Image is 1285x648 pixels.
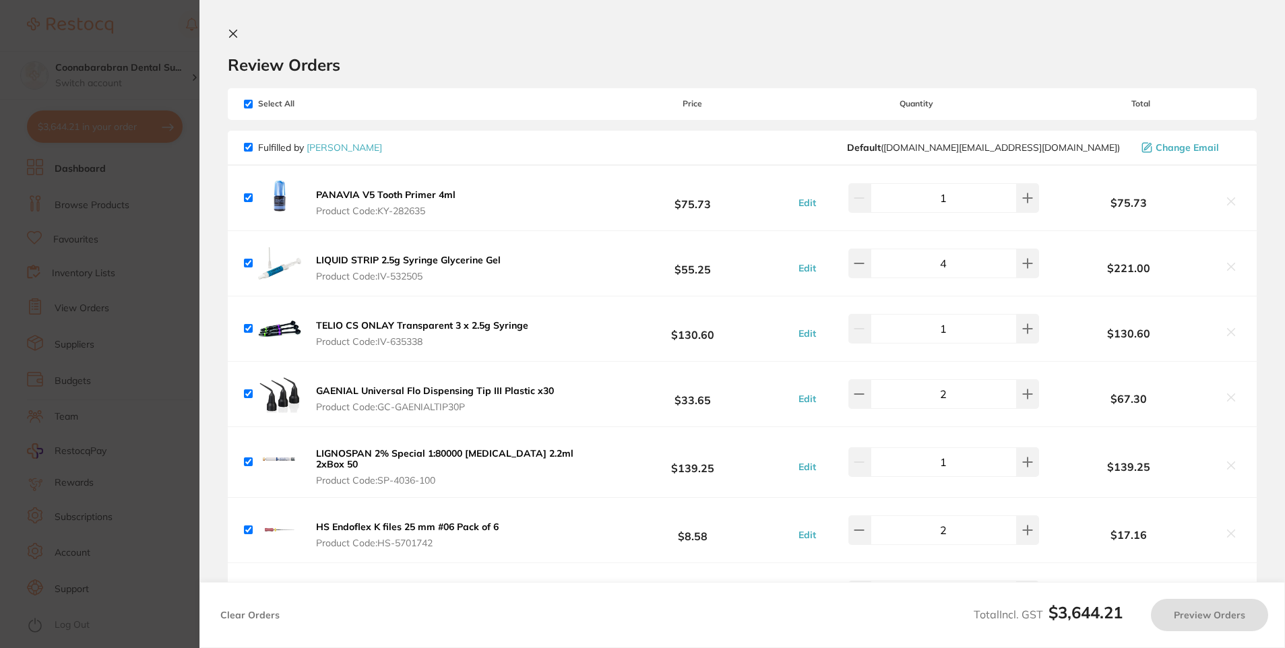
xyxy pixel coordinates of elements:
[1041,393,1216,405] b: $67.30
[258,176,301,220] img: dDc4YnlhcQ
[1041,327,1216,339] b: $130.60
[794,529,820,541] button: Edit
[847,142,1120,153] span: customer.care@henryschein.com.au
[316,205,456,216] span: Product Code: KY-282635
[1156,142,1219,153] span: Change Email
[316,401,554,412] span: Product Code: GC-GAENIALTIP30P
[258,574,301,617] img: ZnNmdXpjaw
[593,518,792,543] b: $8.58
[593,449,792,474] b: $139.25
[1041,99,1241,108] span: Total
[593,99,792,108] span: Price
[316,254,501,266] b: LIQUID STRIP 2.5g Syringe Glycerine Gel
[316,385,554,397] b: GAENIAL Universal Flo Dispensing Tip III Plastic x30
[593,251,792,276] b: $55.25
[593,381,792,406] b: $33.65
[258,242,301,285] img: NDk1bmpmaA
[316,271,501,282] span: Product Code: IV-532505
[1151,599,1268,631] button: Preview Orders
[1041,529,1216,541] b: $17.16
[312,319,532,348] button: TELIO CS ONLAY Transparent 3 x 2.5g Syringe Product Code:IV-635338
[1041,461,1216,473] b: $139.25
[794,393,820,405] button: Edit
[312,254,505,282] button: LIQUID STRIP 2.5g Syringe Glycerine Gel Product Code:IV-532505
[216,599,284,631] button: Clear Orders
[316,336,528,347] span: Product Code: IV-635338
[593,185,792,210] b: $75.73
[258,509,301,552] img: cnhiYjhvZg
[258,142,382,153] p: Fulfilled by
[316,475,589,486] span: Product Code: SP-4036-100
[593,316,792,341] b: $130.60
[1048,602,1123,622] b: $3,644.21
[794,327,820,339] button: Edit
[847,141,881,154] b: Default
[794,461,820,473] button: Edit
[312,447,593,486] button: LIGNOSPAN 2% Special 1:80000 [MEDICAL_DATA] 2.2ml 2xBox 50 Product Code:SP-4036-100
[307,141,382,154] a: [PERSON_NAME]
[312,521,503,549] button: HS Endoflex K files 25 mm #06 Pack of 6 Product Code:HS-5701742
[316,189,456,201] b: PANAVIA V5 Tooth Primer 4ml
[244,99,379,108] span: Select All
[316,319,528,331] b: TELIO CS ONLAY Transparent 3 x 2.5g Syringe
[312,189,460,217] button: PANAVIA V5 Tooth Primer 4ml Product Code:KY-282635
[316,447,573,470] b: LIGNOSPAN 2% Special 1:80000 [MEDICAL_DATA] 2.2ml 2xBox 50
[316,521,499,533] b: HS Endoflex K files 25 mm #06 Pack of 6
[258,441,301,484] img: MXVxZzF1dQ
[974,608,1123,621] span: Total Incl. GST
[258,372,301,416] img: eXU2OTI3eA
[1041,262,1216,274] b: $221.00
[792,99,1041,108] span: Quantity
[1137,141,1241,154] button: Change Email
[258,307,301,350] img: eWt5bHJ4Nw
[794,197,820,209] button: Edit
[316,538,499,548] span: Product Code: HS-5701742
[794,262,820,274] button: Edit
[1041,197,1216,209] b: $75.73
[312,385,558,413] button: GAENIAL Universal Flo Dispensing Tip III Plastic x30 Product Code:GC-GAENIALTIP30P
[228,55,1257,75] h2: Review Orders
